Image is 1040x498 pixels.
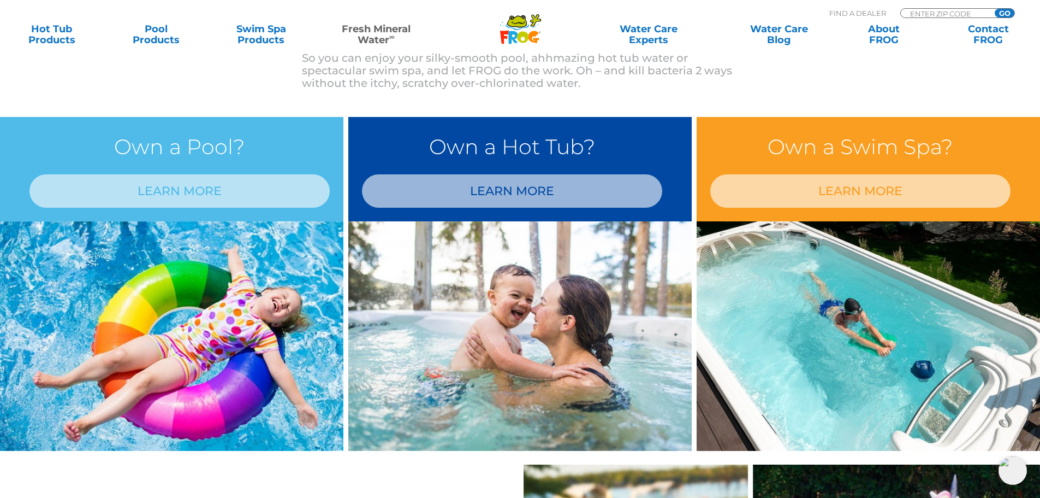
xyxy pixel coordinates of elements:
[995,9,1014,17] input: GO
[710,174,1011,208] a: LEARN MORE
[909,9,983,18] input: Zip Code Form
[116,24,197,45] a: PoolProducts
[710,131,1011,163] h3: Own a Swim Spa?
[29,174,330,208] a: LEARN MORE
[348,221,692,451] img: min-water-img-right
[362,174,662,208] a: LEARN MORE
[999,456,1027,485] img: openIcon
[302,52,739,90] p: So you can enjoy your silky-smooth pool, ahhmazing hot tub water or spectacular swim spa, and let...
[29,131,330,163] h3: Own a Pool?
[697,221,1040,451] img: min-water-image-3
[738,24,819,45] a: Water CareBlog
[11,24,92,45] a: Hot TubProducts
[389,32,395,41] sup: ∞
[829,8,886,18] p: Find A Dealer
[362,131,662,163] h3: Own a Hot Tub?
[843,24,924,45] a: AboutFROG
[325,24,427,45] a: Fresh MineralWater∞
[583,24,715,45] a: Water CareExperts
[948,24,1029,45] a: ContactFROG
[221,24,302,45] a: Swim SpaProducts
